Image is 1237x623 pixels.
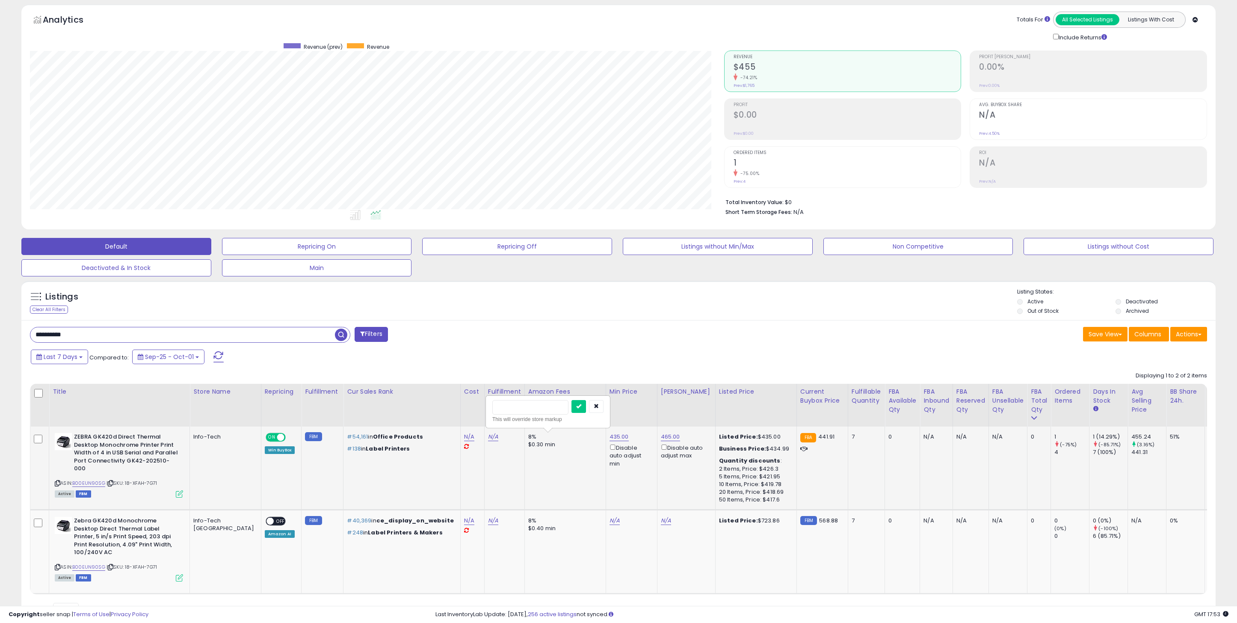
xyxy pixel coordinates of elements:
h2: $455 [734,62,961,74]
div: $0.40 min [528,525,599,532]
a: N/A [610,516,620,525]
small: Prev: 4 [734,179,746,184]
span: FBM [76,574,91,581]
a: N/A [464,516,474,525]
div: Store Name [193,387,257,396]
strong: Copyright [9,610,40,618]
div: 2 Items, Price: $426.3 [719,465,790,473]
div: Fulfillable Quantity [852,387,881,405]
small: -75.00% [737,170,760,177]
div: 5 Items, Price: $421.95 [719,473,790,481]
div: Fulfillment [305,387,340,396]
b: Listed Price: [719,516,758,525]
div: 7 [852,517,878,525]
span: All listings currently available for purchase on Amazon [55,490,74,498]
div: Repricing [265,387,298,396]
span: 2025-10-10 17:53 GMT [1194,610,1228,618]
small: Days In Stock. [1093,405,1098,413]
div: Min Price [610,387,654,396]
div: N/A [956,433,982,441]
div: Totals For [1017,16,1050,24]
button: Last 7 Days [31,350,88,364]
div: Title [53,387,186,396]
small: (0%) [1054,525,1066,532]
div: 8% [528,517,599,525]
div: FBA inbound Qty [923,387,949,414]
h5: Listings [45,291,78,303]
span: Compared to: [89,353,129,362]
b: Total Inventory Value: [725,199,784,206]
div: FBA Unsellable Qty [992,387,1024,414]
span: Profit [PERSON_NAME] [979,55,1207,59]
span: #248 [347,528,363,537]
div: 0 [888,433,913,441]
button: Repricing Off [422,238,612,255]
div: 0 [1054,517,1089,525]
span: Label Printers & Makers [368,528,442,537]
small: -74.21% [737,74,758,81]
div: $0.30 min [528,441,599,448]
small: Prev: N/A [979,179,996,184]
span: Sep-25 - Oct-01 [145,353,194,361]
div: Disable auto adjust min [610,443,651,468]
label: Out of Stock [1027,307,1059,314]
span: OFF [284,434,298,441]
div: ASIN: [55,433,183,496]
small: Prev: $0.00 [734,131,754,136]
span: Last 7 Days [44,353,77,361]
div: 7 (100%) [1093,448,1128,456]
small: FBM [305,432,322,441]
p: in [347,445,454,453]
button: Listings without Min/Max [623,238,813,255]
div: 0 [1031,433,1044,441]
label: Active [1027,298,1043,305]
small: (-75%) [1060,441,1077,448]
b: Quantity discounts [719,457,781,465]
a: N/A [488,433,498,441]
div: N/A [956,517,982,525]
div: Amazon Fees [528,387,602,396]
span: Profit [734,103,961,107]
div: 1 (14.29%) [1093,433,1128,441]
button: Non Competitive [823,238,1013,255]
span: Revenue [367,43,389,50]
a: B00EUN90SG [72,564,105,571]
span: OFF [274,518,287,525]
h2: $0.00 [734,110,961,122]
h2: N/A [979,110,1207,122]
small: FBM [305,516,322,525]
div: 0 [1054,532,1089,540]
div: 7 [852,433,878,441]
small: (-100%) [1098,525,1118,532]
div: N/A [923,433,946,441]
div: 6 (85.71%) [1093,532,1128,540]
button: Columns [1129,327,1169,341]
div: BB Share 24h. [1170,387,1201,405]
span: Label Printers [366,445,410,453]
h2: 1 [734,158,961,169]
div: seller snap | | [9,611,148,619]
span: #54,161 [347,433,368,441]
a: Privacy Policy [111,610,148,618]
span: N/A [793,208,804,216]
b: Zebra GK420d Monochrome Desktop Direct Thermal Label Printer, 5 in/s Print Speed, 203 dpi Print R... [74,517,178,559]
div: $435.00 [719,433,790,441]
div: 0 (0%) [1093,517,1128,525]
div: This will override store markup [492,415,604,424]
small: FBM [800,516,817,525]
h2: 0.00% [979,62,1207,74]
button: Listings without Cost [1024,238,1213,255]
button: Default [21,238,211,255]
span: Revenue [734,55,961,59]
b: Business Price: [719,445,766,453]
div: 441.31 [1131,448,1166,456]
div: 455.24 [1131,433,1166,441]
span: | SKU: 18-XFAH-7G71 [107,480,157,487]
button: Listings With Cost [1119,14,1183,25]
span: 568.88 [819,516,838,525]
div: Days In Stock [1093,387,1124,405]
span: FBM [76,490,91,498]
div: 0 [1031,517,1044,525]
div: 8% [528,433,599,441]
div: N/A [992,517,1021,525]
